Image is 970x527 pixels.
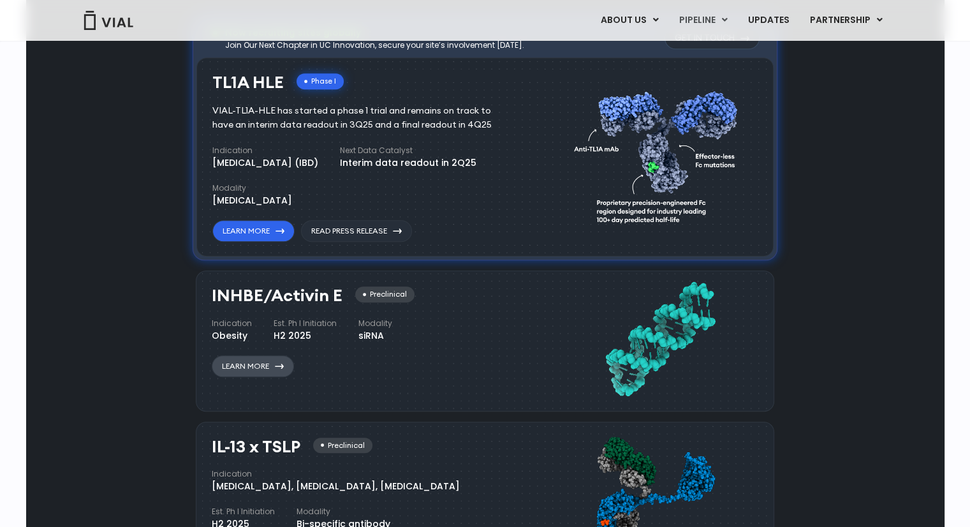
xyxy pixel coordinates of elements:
[340,156,476,170] div: Interim data readout in 2Q25
[83,11,134,30] img: Vial Logo
[225,40,524,51] div: Join Our Next Chapter in UC Innovation, secure your site’s involvement [DATE].
[297,73,344,89] div: Phase I
[212,73,284,92] h3: TL1A HLE
[212,355,294,377] a: Learn More
[212,480,460,493] div: [MEDICAL_DATA], [MEDICAL_DATA], [MEDICAL_DATA]
[212,468,460,480] h4: Indication
[574,67,745,242] img: TL1A antibody diagram.
[799,10,892,31] a: PARTNERSHIPMenu Toggle
[590,10,668,31] a: ABOUT USMenu Toggle
[274,318,337,329] h4: Est. Ph I Initiation
[212,438,300,456] h3: IL-13 x TSLP
[212,182,292,194] h4: Modality
[212,145,318,156] h4: Indication
[301,220,412,242] a: Read Press Release
[212,194,292,207] div: [MEDICAL_DATA]
[313,438,372,454] div: Preclinical
[212,220,295,242] a: Learn More
[358,318,392,329] h4: Modality
[212,104,510,132] div: VIAL-TL1A-HLE has started a phase 1 trial and remains on track to have an interim data readout in...
[212,286,342,305] h3: INHBE/Activin E
[274,329,337,343] div: H2 2025
[212,156,318,170] div: [MEDICAL_DATA] (IBD)
[355,286,415,302] div: Preclinical
[737,10,798,31] a: UPDATES
[340,145,476,156] h4: Next Data Catalyst
[212,506,275,517] h4: Est. Ph I Initiation
[668,10,737,31] a: PIPELINEMenu Toggle
[358,329,392,343] div: siRNA
[212,318,252,329] h4: Indication
[212,329,252,343] div: Obesity
[297,506,390,517] h4: Modality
